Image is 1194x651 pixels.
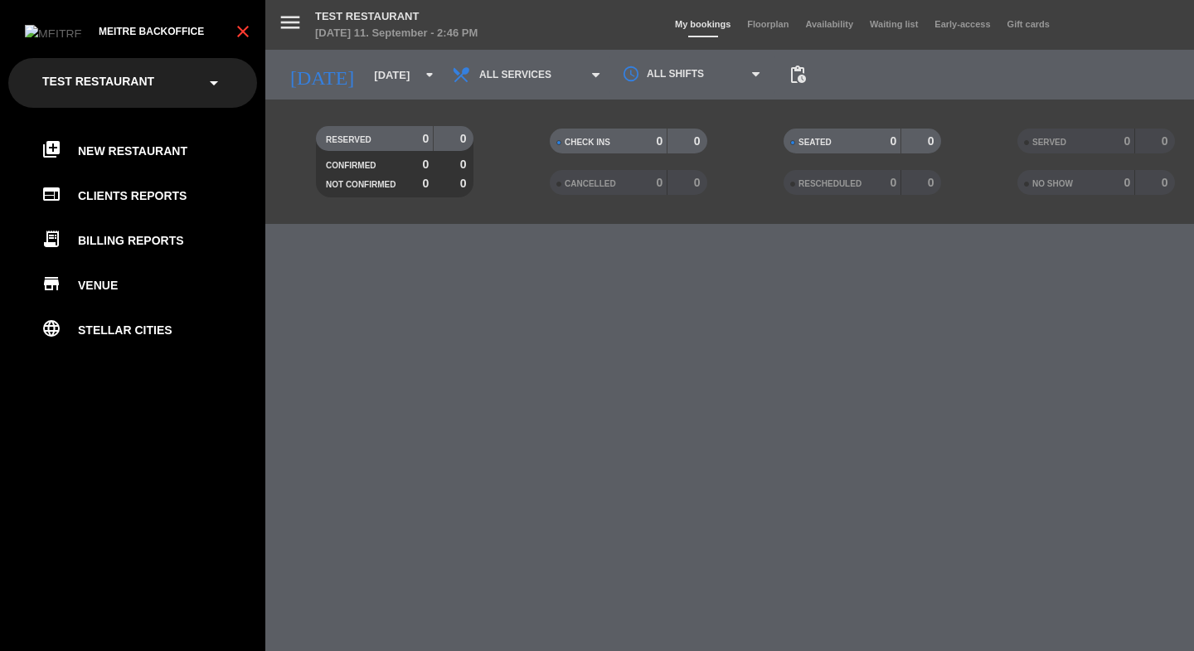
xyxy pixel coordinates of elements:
a: New Restaurant [41,141,257,161]
a: storeVENUE [41,275,257,295]
a: Stellar cities [41,320,257,340]
i: web [41,184,61,204]
img: MEITRE [25,25,82,37]
a: receipt_longBILLING REPORTS [41,231,257,250]
i: close [233,22,253,41]
i: receipt_long [41,229,61,249]
i: language [41,318,61,338]
span: Meitre backoffice [99,26,204,37]
i: library_add [41,139,61,159]
i: store [41,274,61,294]
a: webCLIENTS REPORTS [41,186,257,206]
span: Test Restaurant [42,66,154,100]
